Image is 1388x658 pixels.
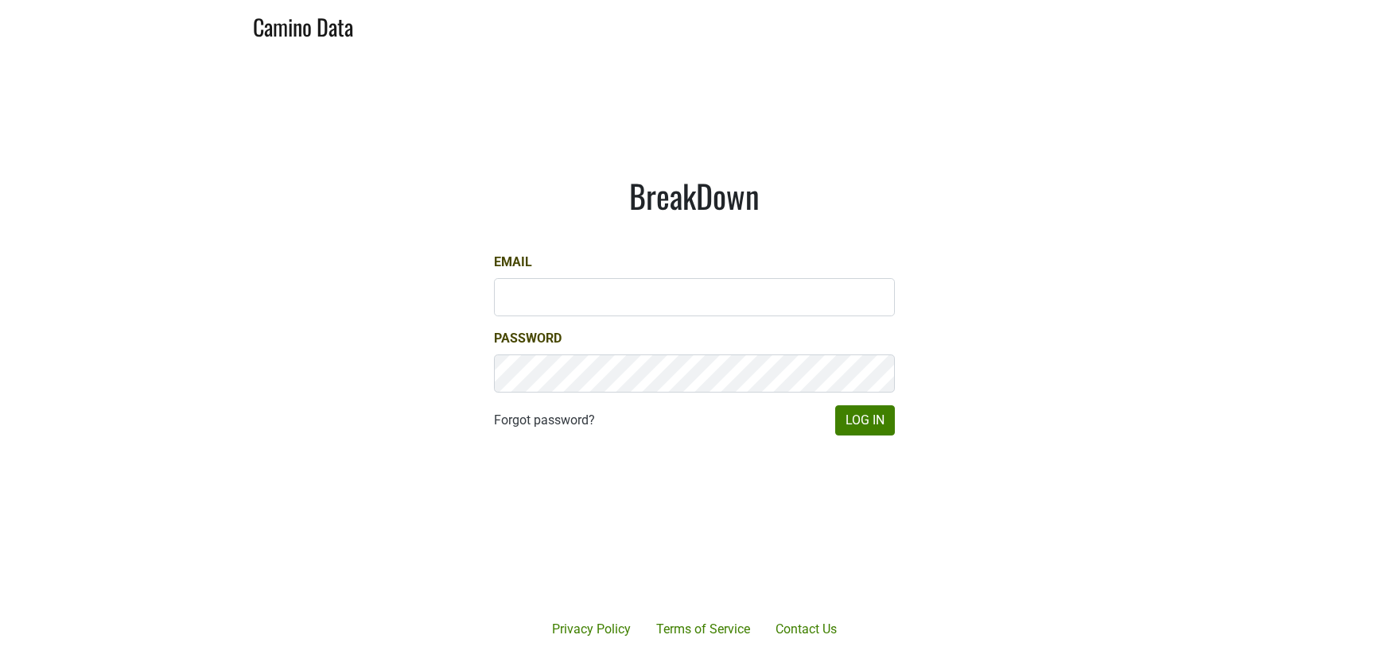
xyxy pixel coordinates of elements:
[494,411,595,430] a: Forgot password?
[835,405,895,435] button: Log In
[539,613,643,645] a: Privacy Policy
[643,613,763,645] a: Terms of Service
[763,613,850,645] a: Contact Us
[494,253,532,272] label: Email
[494,329,562,348] label: Password
[494,176,895,215] h1: BreakDown
[253,6,353,44] a: Camino Data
